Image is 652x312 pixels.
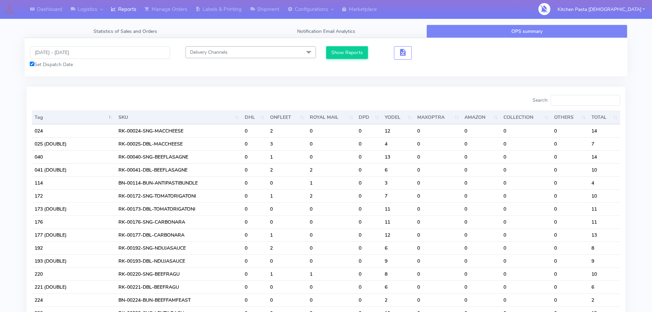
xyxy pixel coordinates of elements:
td: 0 [414,202,462,215]
td: 0 [551,254,589,267]
td: 2 [267,124,307,137]
td: 0 [551,150,589,163]
span: Delivery Channels [190,49,228,55]
td: 177 (DOUBLE) [32,228,116,241]
th: ROYAL MAIL : activate to sort column ascending [307,111,356,124]
td: 173 (DOUBLE) [32,202,116,215]
td: 0 [501,163,551,176]
td: RK-00172-SNG-TOMATORIGATONI [116,189,242,202]
td: 0 [356,137,382,150]
td: 024 [32,124,116,137]
td: 10 [589,189,620,202]
td: 2 [589,294,620,307]
td: 0 [242,294,267,307]
td: 0 [462,137,501,150]
td: 12 [382,124,414,137]
td: 1 [267,189,307,202]
td: 1 [267,228,307,241]
td: 0 [414,150,462,163]
td: 0 [501,176,551,189]
td: 0 [356,280,382,294]
td: 0 [462,294,501,307]
td: RK-00173-DBL-TOMATORIGATONI [116,202,242,215]
td: 0 [414,176,462,189]
td: BN-00114-BUN-ANTIPASTIBUNDLE [116,176,242,189]
div: Set Dispatch Date [30,61,170,68]
td: 220 [32,267,116,280]
td: 0 [242,280,267,294]
td: 0 [501,280,551,294]
td: 0 [414,228,462,241]
td: 0 [356,228,382,241]
td: 12 [382,228,414,241]
td: 9 [589,254,620,267]
td: 0 [242,254,267,267]
td: 0 [462,176,501,189]
td: 040 [32,150,116,163]
td: 0 [462,163,501,176]
input: Pick the Daterange [30,46,170,59]
td: 0 [551,280,589,294]
td: 0 [501,267,551,280]
td: 6 [382,241,414,254]
td: 0 [501,228,551,241]
td: 0 [551,124,589,137]
td: 0 [501,294,551,307]
td: 4 [589,176,620,189]
td: 0 [462,228,501,241]
td: 13 [589,228,620,241]
td: 224 [32,294,116,307]
td: 0 [242,202,267,215]
th: YODEL : activate to sort column ascending [382,111,414,124]
td: 0 [414,124,462,137]
td: 1 [267,267,307,280]
td: 3 [267,137,307,150]
td: 0 [242,163,267,176]
td: 0 [307,137,356,150]
td: 1 [267,150,307,163]
td: 193 (DOUBLE) [32,254,116,267]
span: Statistics of Sales and Orders [93,28,157,35]
td: 0 [356,150,382,163]
td: 041 (DOUBLE) [32,163,116,176]
td: 0 [307,215,356,228]
td: 221 (DOUBLE) [32,280,116,294]
td: 0 [414,294,462,307]
td: 0 [242,150,267,163]
th: SKU: activate to sort column ascending [116,111,242,124]
td: 8 [382,267,414,280]
td: 7 [589,137,620,150]
td: 6 [589,280,620,294]
td: 0 [551,176,589,189]
td: 0 [551,202,589,215]
th: DHL : activate to sort column ascending [242,111,267,124]
td: 3 [382,176,414,189]
td: 11 [382,215,414,228]
th: COLLECTION : activate to sort column ascending [501,111,551,124]
td: 0 [356,241,382,254]
td: 0 [307,228,356,241]
td: 172 [32,189,116,202]
td: 9 [382,254,414,267]
td: 0 [267,202,307,215]
td: 0 [414,215,462,228]
th: AMAZON : activate to sort column ascending [462,111,501,124]
td: 0 [356,163,382,176]
td: RK-00024-SNG-MACCHEESE [116,124,242,137]
td: 0 [462,150,501,163]
span: OPS summary [511,28,542,35]
td: 0 [414,137,462,150]
td: 0 [356,254,382,267]
td: 0 [551,228,589,241]
ul: Tabs [25,25,627,38]
span: Notification Email Analytics [297,28,355,35]
td: 0 [242,137,267,150]
td: 0 [501,124,551,137]
td: 11 [589,202,620,215]
td: 2 [267,163,307,176]
td: RK-00220-SNG-BEEFRAGU [116,267,242,280]
td: 0 [356,189,382,202]
td: 0 [242,267,267,280]
td: 10 [589,163,620,176]
td: 0 [356,202,382,215]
